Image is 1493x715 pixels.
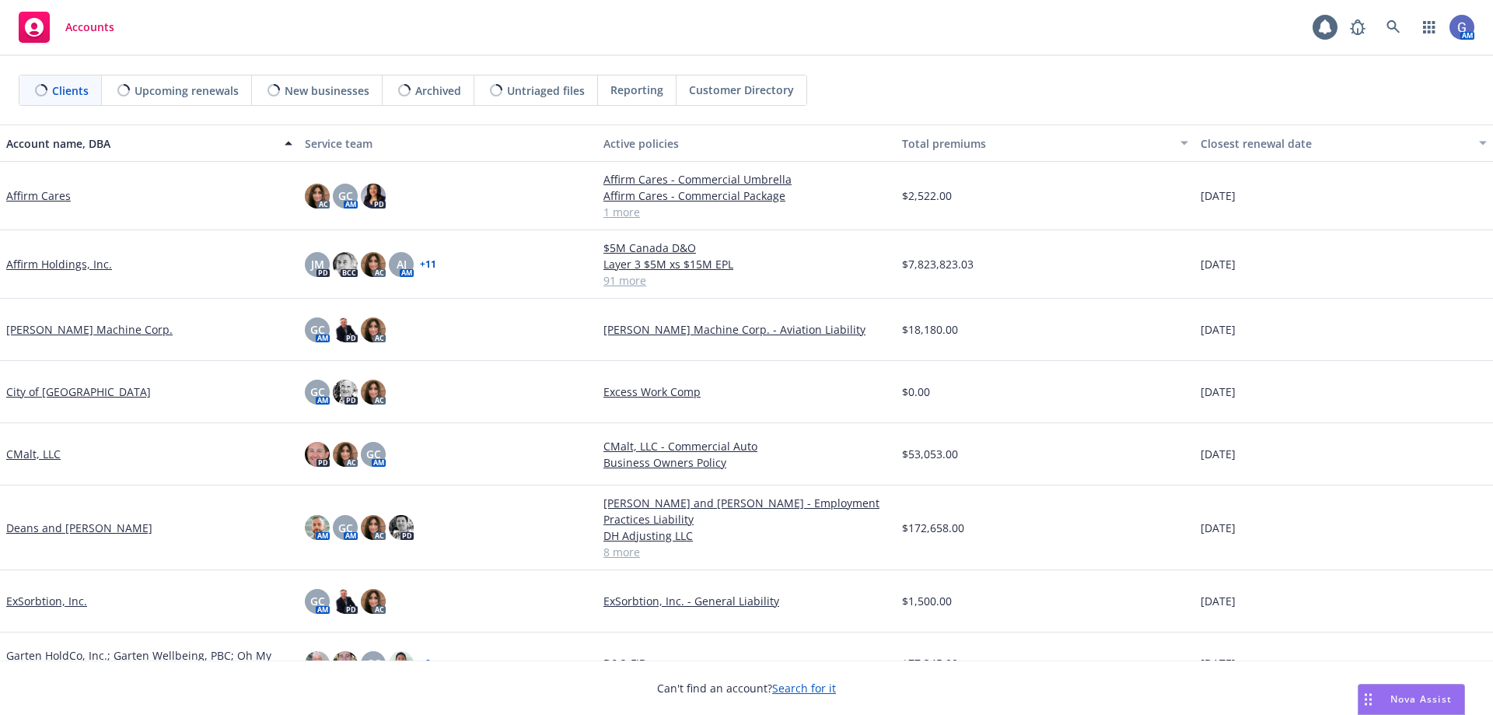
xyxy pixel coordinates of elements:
[1201,520,1236,536] span: [DATE]
[1201,135,1470,152] div: Closest renewal date
[305,515,330,540] img: photo
[310,384,325,400] span: GC
[507,82,585,99] span: Untriaged files
[896,124,1194,162] button: Total premiums
[603,495,890,527] a: [PERSON_NAME] and [PERSON_NAME] - Employment Practices Liability
[361,317,386,342] img: photo
[1449,15,1474,40] img: photo
[310,321,325,338] span: GC
[902,593,952,609] span: $1,500.00
[361,589,386,614] img: photo
[1201,384,1236,400] span: [DATE]
[1378,12,1409,43] a: Search
[610,82,663,98] span: Reporting
[902,321,958,338] span: $18,180.00
[6,256,112,272] a: Affirm Holdings, Inc.
[1390,692,1452,706] span: Nova Assist
[603,454,890,471] a: Business Owners Policy
[1201,593,1236,609] span: [DATE]
[361,252,386,277] img: photo
[603,544,890,560] a: 8 more
[333,442,358,467] img: photo
[333,380,358,405] img: photo
[902,520,964,536] span: $172,658.00
[603,438,890,454] a: CMalt, LLC - Commercial Auto
[6,593,87,609] a: ExSorbtion, Inc.
[1342,12,1373,43] a: Report a Bug
[397,256,407,272] span: AJ
[603,272,890,289] a: 91 more
[1201,321,1236,338] span: [DATE]
[902,256,974,272] span: $7,823,823.03
[389,651,414,676] img: photo
[6,188,71,204] a: Affirm Cares
[603,384,890,400] a: Excess Work Comp
[603,135,890,152] div: Active policies
[597,124,896,162] button: Active policies
[6,647,292,680] a: Garten HoldCo, Inc.; Garten Wellbeing, PBC; Oh My Green, Inc.; Lean & Local, LLC; Welyns, Inc
[1414,12,1445,43] a: Switch app
[1194,124,1493,162] button: Closest renewal date
[420,659,431,668] a: + 2
[1358,684,1465,715] button: Nova Assist
[1201,188,1236,204] span: [DATE]
[902,446,958,462] span: $53,053.00
[333,651,358,676] img: photo
[6,321,173,338] a: [PERSON_NAME] Machine Corp.
[603,240,890,256] a: $5M Canada D&O
[299,124,597,162] button: Service team
[135,82,239,99] span: Upcoming renewals
[603,256,890,272] a: Layer 3 $5M xs $15M EPL
[366,446,381,462] span: GC
[603,188,890,204] a: Affirm Cares - Commercial Package
[1201,446,1236,462] span: [DATE]
[12,5,121,49] a: Accounts
[6,520,152,536] a: Deans and [PERSON_NAME]
[333,589,358,614] img: photo
[603,655,890,671] a: D&O FID
[603,321,890,338] a: [PERSON_NAME] Machine Corp. - Aviation Liability
[361,515,386,540] img: photo
[366,655,381,671] span: GC
[603,527,890,544] a: DH Adjusting LLC
[305,184,330,209] img: photo
[310,593,325,609] span: GC
[1201,655,1236,671] span: [DATE]
[1201,256,1236,272] span: [DATE]
[657,680,836,696] span: Can't find an account?
[333,252,358,277] img: photo
[603,171,890,188] a: Affirm Cares - Commercial Umbrella
[65,21,114,33] span: Accounts
[305,135,591,152] div: Service team
[902,135,1171,152] div: Total premiums
[420,260,436,269] a: + 11
[338,520,353,536] span: GC
[603,593,890,609] a: ExSorbtion, Inc. - General Liability
[285,82,369,99] span: New businesses
[52,82,89,99] span: Clients
[361,184,386,209] img: photo
[333,317,358,342] img: photo
[689,82,794,98] span: Customer Directory
[902,655,958,671] span: $77,345.00
[902,188,952,204] span: $2,522.00
[305,651,330,676] img: photo
[902,384,930,400] span: $0.00
[389,515,414,540] img: photo
[305,442,330,467] img: photo
[415,82,461,99] span: Archived
[6,384,151,400] a: City of [GEOGRAPHIC_DATA]
[6,135,275,152] div: Account name, DBA
[772,681,836,696] a: Search for it
[361,380,386,405] img: photo
[6,446,61,462] a: CMalt, LLC
[1358,685,1378,714] div: Drag to move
